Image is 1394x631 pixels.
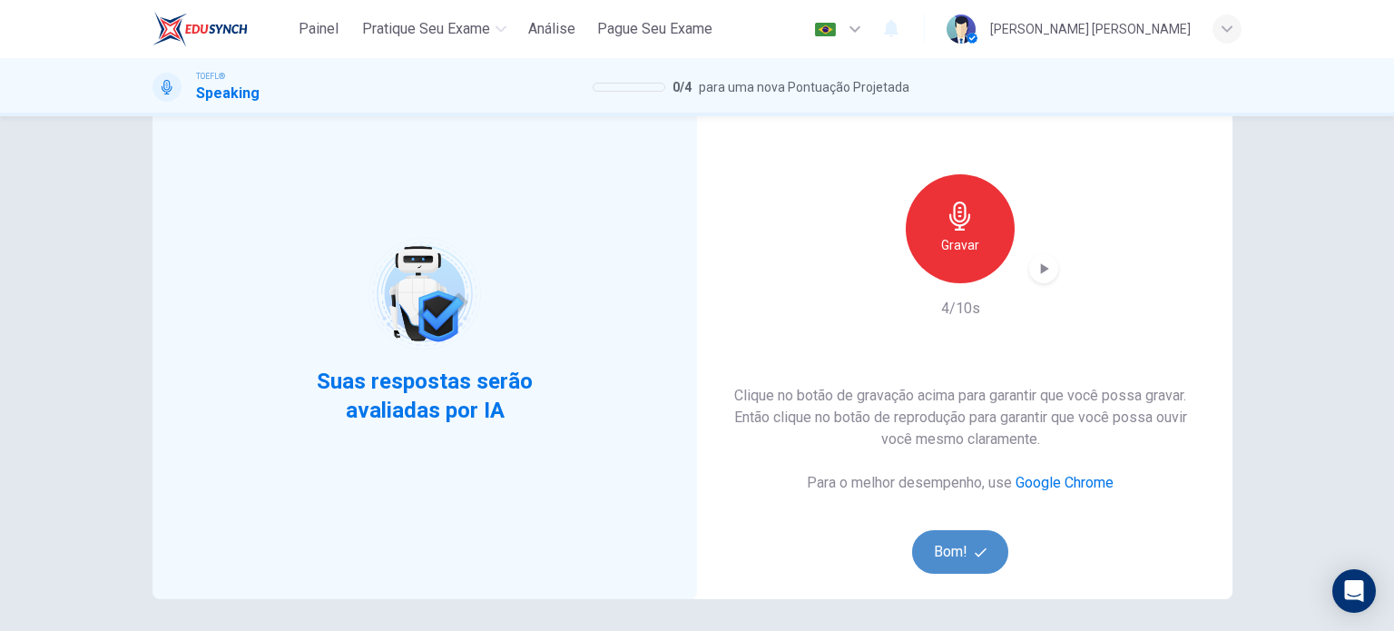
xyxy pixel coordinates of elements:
span: Análise [528,18,575,40]
button: Análise [521,13,583,45]
img: robot icon [367,236,482,351]
button: Bom! [912,530,1009,574]
span: Pague Seu Exame [597,18,712,40]
a: EduSynch logo [152,11,290,47]
span: Pratique seu exame [362,18,490,40]
h6: Clique no botão de gravação acima para garantir que você possa gravar. Então clique no botão de r... [717,385,1203,450]
span: Painel [299,18,339,40]
a: Google Chrome [1016,474,1114,491]
span: Suas respostas serão avaliadas por IA [315,367,535,425]
button: Pague Seu Exame [590,13,720,45]
img: Profile picture [947,15,976,44]
img: pt [814,23,837,36]
button: Gravar [906,174,1015,283]
div: [PERSON_NAME] [PERSON_NAME] [990,18,1191,40]
span: TOEFL® [196,70,225,83]
button: Pratique seu exame [355,13,514,45]
span: para uma nova Pontuação Projetada [699,76,909,98]
h6: 4/10s [941,298,980,320]
h6: Para o melhor desempenho, use [807,472,1114,494]
h6: Gravar [941,234,979,256]
img: EduSynch logo [152,11,248,47]
div: Open Intercom Messenger [1332,569,1376,613]
h1: Speaking [196,83,260,104]
span: 0 / 4 [672,76,692,98]
button: Painel [290,13,348,45]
